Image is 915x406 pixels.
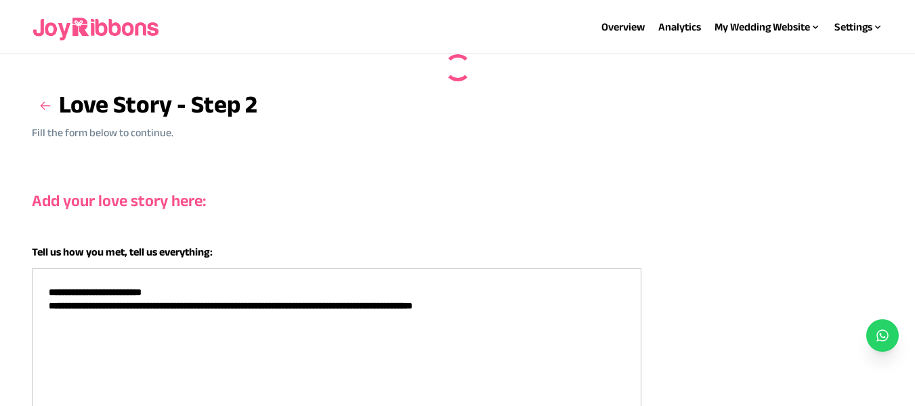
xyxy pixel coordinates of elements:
a: Overview [601,21,645,33]
p: Fill the form below to continue. [32,125,257,141]
a: Analytics [658,21,701,33]
div: Settings [834,19,883,35]
h3: Love Story - Step 2 [32,87,257,125]
h6: Tell us how you met, tell us everything: [32,244,882,260]
img: joyribbons [32,5,162,49]
h3: Add your love story here: [32,190,882,211]
div: My Wedding Website [715,19,821,35]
